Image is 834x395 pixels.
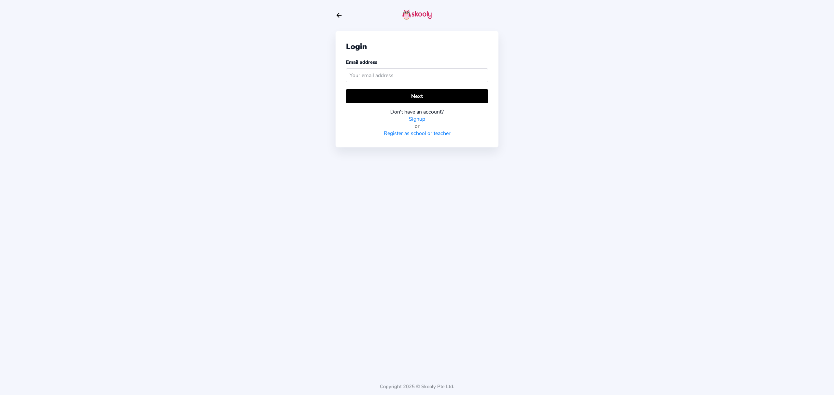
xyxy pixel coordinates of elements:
button: Next [346,89,488,103]
input: Your email address [346,68,488,82]
div: or [346,123,488,130]
label: Email address [346,59,377,65]
button: arrow back outline [336,12,343,19]
div: Don't have an account? [346,108,488,116]
a: Signup [409,116,425,123]
div: Login [346,41,488,52]
a: Register as school or teacher [384,130,451,137]
img: skooly-logo.png [402,9,432,20]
